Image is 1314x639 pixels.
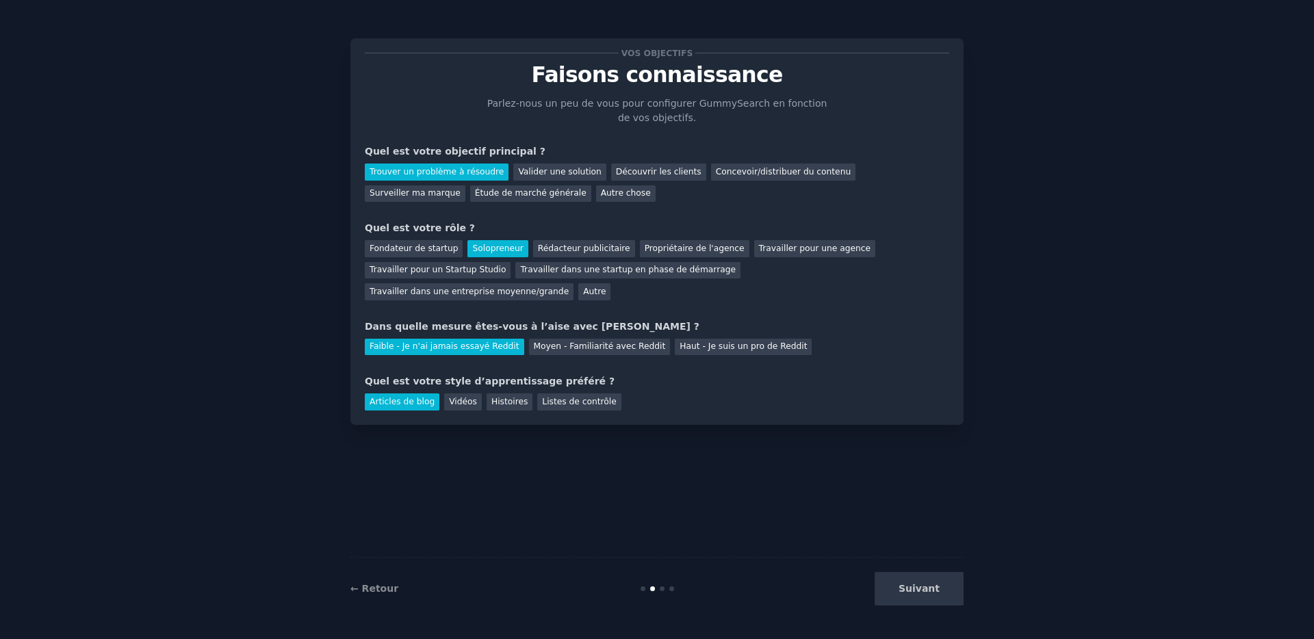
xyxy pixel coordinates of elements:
[538,244,630,253] font: Rédacteur publicitaire
[370,188,461,198] font: Surveiller ma marque
[350,583,398,594] a: ← Retour
[370,244,458,253] font: Fondateur de startup
[475,188,587,198] font: Étude de marché générale
[487,98,827,123] font: Parlez-nous un peu de vous pour configurer GummySearch en fonction de vos objectifs.
[491,397,528,406] font: Histoires
[365,146,545,157] font: Quel est votre objectif principal ?
[532,62,783,87] font: Faisons connaissance
[645,244,745,253] font: Propriétaire de l'agence
[542,397,616,406] font: Listes de contrôle
[365,222,475,233] font: Quel est votre rôle ?
[621,49,693,58] font: Vos objectifs
[472,244,523,253] font: Solopreneur
[370,397,435,406] font: Articles de blog
[449,397,477,406] font: Vidéos
[370,167,504,177] font: Trouver un problème à résoudre
[370,287,569,296] font: Travailler dans une entreprise moyenne/grande
[616,167,701,177] font: Découvrir les clients
[759,244,871,253] font: Travailler pour une agence
[370,265,506,274] font: Travailler pour un Startup Studio
[518,167,601,177] font: Valider une solution
[680,341,807,351] font: Haut - Je suis un pro de Reddit
[370,341,519,351] font: Faible - Je n'ai jamais essayé Reddit
[520,265,736,274] font: Travailler dans une startup en phase de démarrage
[365,376,615,387] font: Quel est votre style d’apprentissage préféré ?
[534,341,666,351] font: Moyen - Familiarité avec Reddit
[716,167,851,177] font: Concevoir/distribuer du contenu
[365,321,699,332] font: Dans quelle mesure êtes-vous à l’aise avec [PERSON_NAME] ?
[583,287,606,296] font: Autre
[601,188,651,198] font: Autre chose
